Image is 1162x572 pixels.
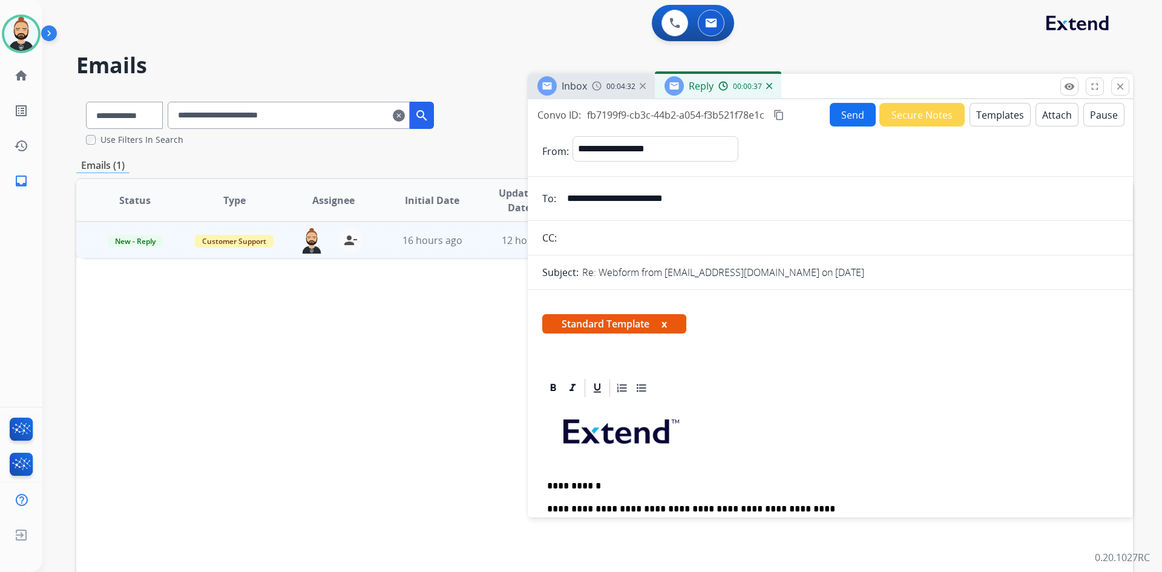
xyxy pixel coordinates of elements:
[689,79,714,93] span: Reply
[108,235,163,248] span: New - Reply
[100,134,183,146] label: Use Filters In Search
[970,103,1031,127] button: Templates
[562,79,587,93] span: Inbox
[76,158,130,173] p: Emails (1)
[393,108,405,123] mat-icon: clear
[14,104,28,118] mat-icon: list_alt
[76,53,1133,77] h2: Emails
[14,139,28,153] mat-icon: history
[544,379,562,397] div: Bold
[537,108,581,122] p: Convo ID:
[582,265,864,280] p: Re: Webform from [EMAIL_ADDRESS][DOMAIN_NAME] on [DATE]
[661,317,667,331] button: x
[223,193,246,208] span: Type
[343,233,358,248] mat-icon: person_remove
[563,379,582,397] div: Italic
[588,379,606,397] div: Underline
[14,68,28,83] mat-icon: home
[402,234,462,247] span: 16 hours ago
[830,103,876,127] button: Send
[613,379,631,397] div: Ordered List
[542,231,557,245] p: CC:
[1095,550,1150,565] p: 0.20.1027RC
[405,193,459,208] span: Initial Date
[1064,81,1075,92] mat-icon: remove_red_eye
[542,144,569,159] p: From:
[542,265,579,280] p: Subject:
[879,103,965,127] button: Secure Notes
[542,191,556,206] p: To:
[773,110,784,120] mat-icon: content_copy
[1089,81,1100,92] mat-icon: fullscreen
[4,17,38,51] img: avatar
[195,235,274,248] span: Customer Support
[606,82,635,91] span: 00:04:32
[632,379,651,397] div: Bullet List
[312,193,355,208] span: Assignee
[1115,81,1126,92] mat-icon: close
[733,82,762,91] span: 00:00:37
[415,108,429,123] mat-icon: search
[502,234,562,247] span: 12 hours ago
[492,186,547,215] span: Updated Date
[1083,103,1124,127] button: Pause
[587,108,764,122] span: fb7199f9-cb3c-44b2-a054-f3b521f78e1c
[300,228,324,254] img: agent-avatar
[14,174,28,188] mat-icon: inbox
[1036,103,1078,127] button: Attach
[542,314,686,334] span: Standard Template
[119,193,151,208] span: Status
